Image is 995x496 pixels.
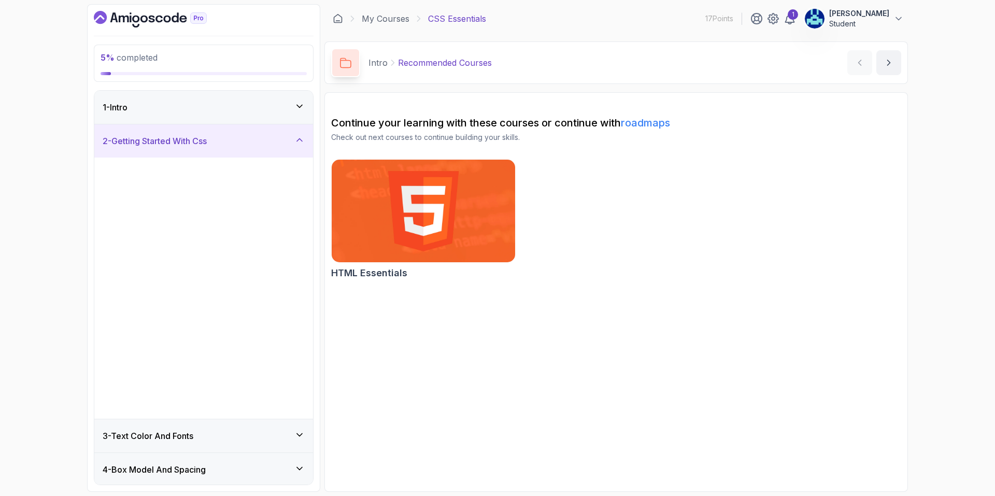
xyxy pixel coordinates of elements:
[829,8,889,19] p: [PERSON_NAME]
[784,12,796,25] a: 1
[94,453,313,486] button: 4-Box Model And Spacing
[788,9,798,20] div: 1
[101,52,115,63] span: 5 %
[331,116,901,130] h2: Continue your learning with these courses or continue with
[101,52,158,63] span: completed
[331,266,407,280] h2: HTML Essentials
[368,56,388,69] p: Intro
[398,56,492,69] p: Recommended Courses
[805,9,825,29] img: user profile image
[333,13,343,24] a: Dashboard
[103,430,193,442] h3: 3 - Text Color And Fonts
[331,159,516,280] a: HTML Essentials cardHTML Essentials
[332,160,515,262] img: HTML Essentials card
[94,124,313,158] button: 2-Getting Started With Css
[103,463,206,476] h3: 4 - Box Model And Spacing
[621,117,670,129] a: roadmaps
[362,12,409,25] a: My Courses
[94,419,313,452] button: 3-Text Color And Fonts
[94,91,313,124] button: 1-Intro
[103,101,127,114] h3: 1 - Intro
[804,8,904,29] button: user profile image[PERSON_NAME]Student
[428,12,486,25] p: CSS Essentials
[331,132,901,143] p: Check out next courses to continue building your skills.
[829,19,889,29] p: Student
[847,50,872,75] button: previous content
[876,50,901,75] button: next content
[103,135,207,147] h3: 2 - Getting Started With Css
[94,11,231,27] a: Dashboard
[705,13,733,24] p: 17 Points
